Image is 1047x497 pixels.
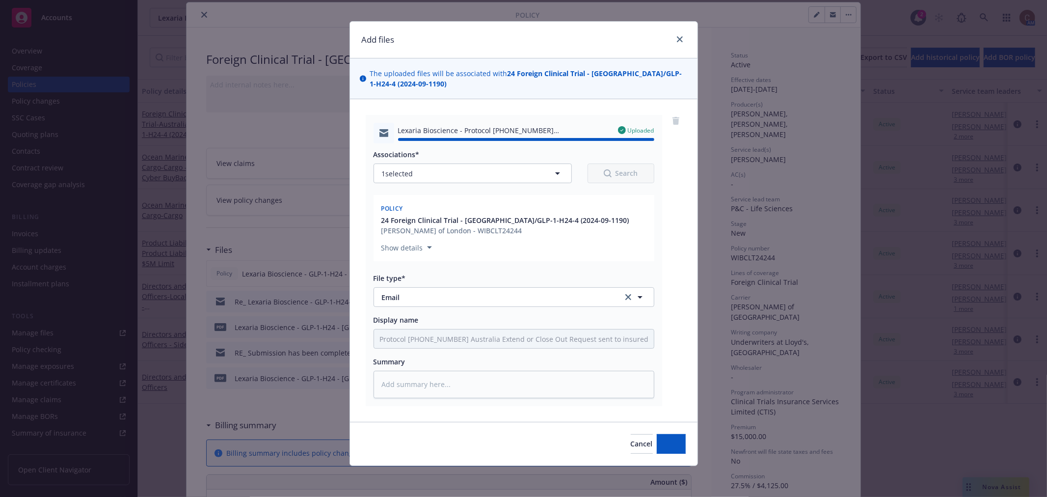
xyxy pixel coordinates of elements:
a: clear selection [622,291,634,303]
button: Emailclear selection [374,287,654,307]
input: Add display name here... [374,330,654,348]
span: Display name [374,315,419,325]
span: Summary [374,357,405,366]
span: Email [382,292,609,303]
span: File type* [374,274,406,283]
